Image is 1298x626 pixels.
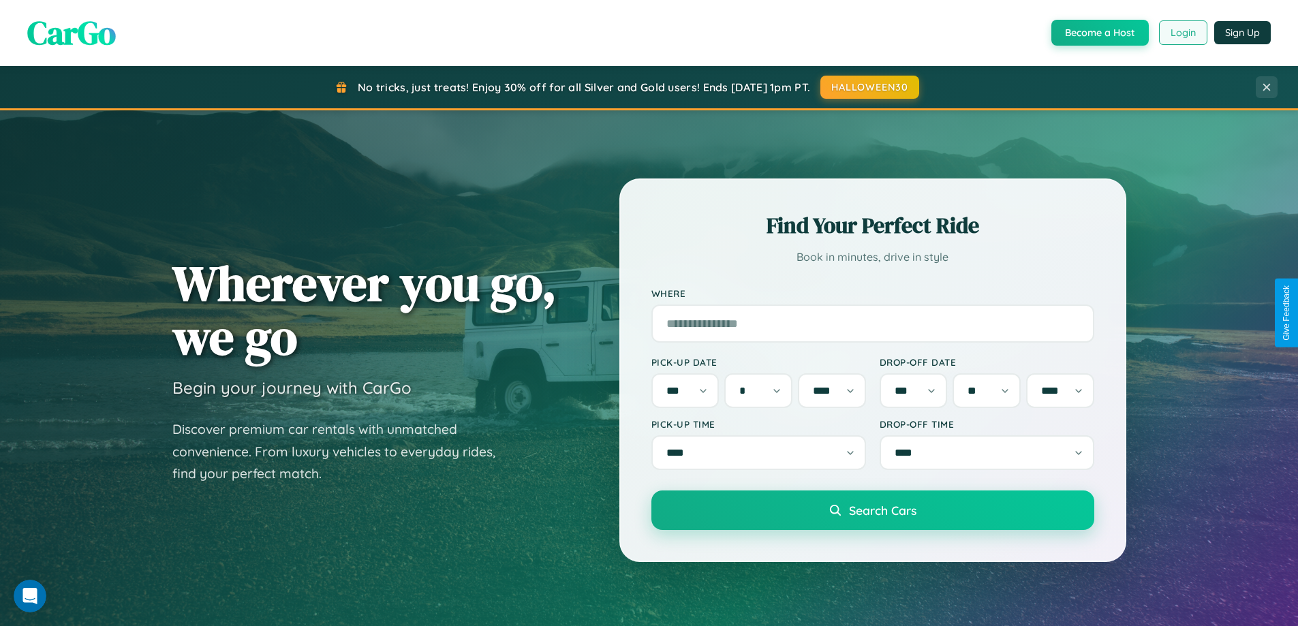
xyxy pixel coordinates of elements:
[172,377,412,398] h3: Begin your journey with CarGo
[1159,20,1207,45] button: Login
[1282,285,1291,341] div: Give Feedback
[172,256,557,364] h1: Wherever you go, we go
[849,503,916,518] span: Search Cars
[14,580,46,612] iframe: Intercom live chat
[651,247,1094,267] p: Book in minutes, drive in style
[1051,20,1149,46] button: Become a Host
[880,418,1094,430] label: Drop-off Time
[651,356,866,368] label: Pick-up Date
[27,10,116,55] span: CarGo
[651,490,1094,530] button: Search Cars
[358,80,810,94] span: No tricks, just treats! Enjoy 30% off for all Silver and Gold users! Ends [DATE] 1pm PT.
[880,356,1094,368] label: Drop-off Date
[651,287,1094,299] label: Where
[1214,21,1271,44] button: Sign Up
[820,76,919,99] button: HALLOWEEN30
[172,418,513,485] p: Discover premium car rentals with unmatched convenience. From luxury vehicles to everyday rides, ...
[651,210,1094,240] h2: Find Your Perfect Ride
[651,418,866,430] label: Pick-up Time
